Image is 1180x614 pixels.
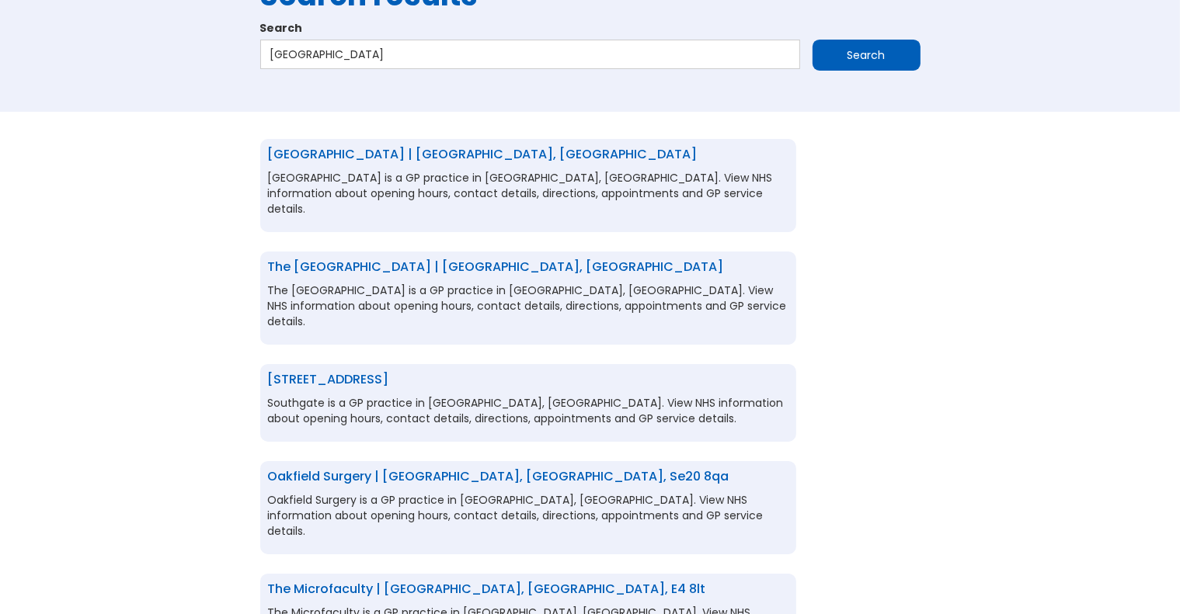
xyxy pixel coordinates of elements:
[268,395,788,426] p: Southgate is a GP practice in [GEOGRAPHIC_DATA], [GEOGRAPHIC_DATA]. View NHS information about op...
[268,170,788,217] p: [GEOGRAPHIC_DATA] is a GP practice in [GEOGRAPHIC_DATA], [GEOGRAPHIC_DATA]. View NHS information ...
[260,20,921,36] label: Search
[268,145,698,163] a: [GEOGRAPHIC_DATA] | [GEOGRAPHIC_DATA], [GEOGRAPHIC_DATA]
[268,467,729,485] a: Oakfield Surgery | [GEOGRAPHIC_DATA], [GEOGRAPHIC_DATA], se20 8qa
[268,258,724,276] a: The [GEOGRAPHIC_DATA] | [GEOGRAPHIC_DATA], [GEOGRAPHIC_DATA]
[813,40,921,71] input: Search
[268,580,706,598] a: The Microfaculty | [GEOGRAPHIC_DATA], [GEOGRAPHIC_DATA], e4 8lt
[268,492,788,539] p: Oakfield Surgery is a GP practice in [GEOGRAPHIC_DATA], [GEOGRAPHIC_DATA]. View NHS information a...
[268,283,788,329] p: The [GEOGRAPHIC_DATA] is a GP practice in [GEOGRAPHIC_DATA], [GEOGRAPHIC_DATA]. View NHS informat...
[260,40,800,69] input: Search…
[268,370,389,388] a: [STREET_ADDRESS]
